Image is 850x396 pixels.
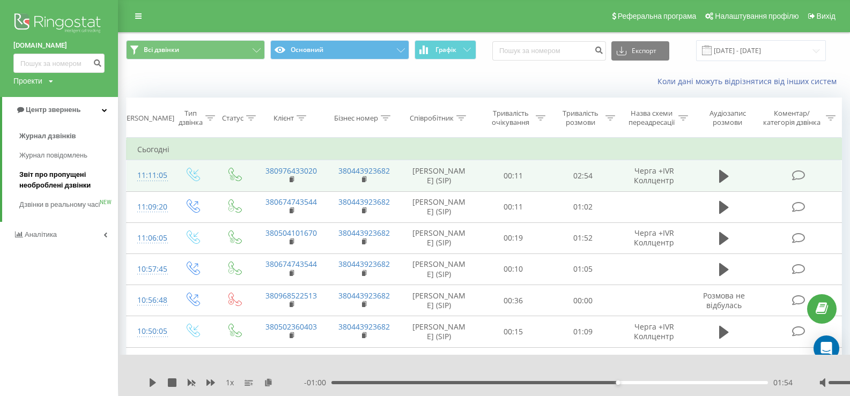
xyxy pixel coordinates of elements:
td: 00:15 [478,316,548,347]
div: Коментар/категорія дзвінка [760,109,823,127]
td: [PERSON_NAME] (SIP) [400,316,478,347]
td: 00:10 [478,253,548,285]
input: Пошук за номером [13,54,105,73]
button: Графік [415,40,476,59]
div: Проекти [13,76,42,86]
div: [PERSON_NAME] [120,114,174,123]
div: Accessibility label [616,380,620,385]
span: Налаштування профілю [715,12,799,20]
span: Реферальна програма [618,12,697,20]
a: 380504101670 [265,228,317,238]
td: [PERSON_NAME] (SIP) [400,222,478,253]
td: 00:19 [478,222,548,253]
a: Журнал повідомлень [19,146,118,165]
a: 380443923682 [338,166,390,176]
a: 380443923682 [338,197,390,207]
a: Коли дані можуть відрізнятися вiд інших систем [657,76,842,86]
a: 380976433020 [265,166,317,176]
div: Клієнт [274,114,294,123]
td: Черга +IVR Коллцентр [618,347,690,378]
a: 380443923682 [338,322,390,332]
a: 380443923682 [338,353,390,363]
span: 1 x [226,377,234,388]
a: 380443923682 [338,228,390,238]
span: Звіт про пропущені необроблені дзвінки [19,169,113,191]
td: 00:57 [548,347,618,378]
div: Назва схеми переадресації [627,109,676,127]
a: [DOMAIN_NAME] [13,40,105,51]
div: 11:11:05 [137,165,160,186]
span: Дзвінки в реальному часі [19,199,100,210]
td: Черга +IVR Коллцентр [618,316,690,347]
a: 380443923682 [338,290,390,301]
span: Графік [435,46,456,54]
span: - 01:00 [304,377,331,388]
input: Пошук за номером [492,41,606,61]
div: Open Intercom Messenger [814,335,839,361]
div: Бізнес номер [334,114,378,123]
span: 01:54 [773,377,793,388]
button: Основний [270,40,409,59]
td: [PERSON_NAME] (SIP) [400,191,478,222]
a: Журнал дзвінків [19,126,118,146]
div: Співробітник [410,114,454,123]
a: Центр звернень [2,97,118,123]
img: Ringostat logo [13,11,105,38]
a: Дзвінки в реальному часіNEW [19,195,118,214]
td: [PERSON_NAME] (SIP) [400,160,478,191]
a: 380676113616 [265,353,317,363]
div: 10:56:48 [137,290,160,311]
span: Журнал дзвінків [19,131,76,141]
td: Сьогодні [127,139,842,160]
td: 02:54 [548,160,618,191]
td: 00:00 [548,285,618,316]
span: Вихід [817,12,836,20]
td: 01:05 [548,253,618,285]
div: 10:45:32 [137,353,160,373]
td: 00:17 [478,347,548,378]
a: 380674743544 [265,259,317,269]
td: 01:52 [548,222,618,253]
button: Експорт [611,41,669,61]
div: Тривалість очікування [488,109,533,127]
td: 01:02 [548,191,618,222]
td: 00:11 [478,160,548,191]
span: Центр звернень [26,106,80,114]
div: Аудіозапис розмови [700,109,755,127]
div: 11:06:05 [137,228,160,249]
span: Всі дзвінки [144,46,179,54]
div: Тривалість розмови [558,109,603,127]
a: 380502360403 [265,322,317,332]
td: Черга +IVR Коллцентр [618,222,690,253]
div: 10:57:45 [137,259,160,280]
td: 00:36 [478,285,548,316]
a: 380968522513 [265,290,317,301]
a: 380443923682 [338,259,390,269]
div: Тип дзвінка [179,109,203,127]
button: Всі дзвінки [126,40,265,59]
a: Звіт про пропущені необроблені дзвінки [19,165,118,195]
span: Журнал повідомлень [19,150,87,161]
td: 01:09 [548,316,618,347]
td: [PERSON_NAME] (SIP) [400,347,478,378]
td: 00:11 [478,191,548,222]
td: [PERSON_NAME] (SIP) [400,253,478,285]
span: Розмова не відбулась [703,290,745,310]
td: [PERSON_NAME] (SIP) [400,285,478,316]
td: Черга +IVR Коллцентр [618,160,690,191]
span: Аналiтика [25,230,57,238]
div: 11:09:20 [137,197,160,218]
div: 10:50:05 [137,321,160,342]
div: Статус [222,114,243,123]
a: 380674743544 [265,197,317,207]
